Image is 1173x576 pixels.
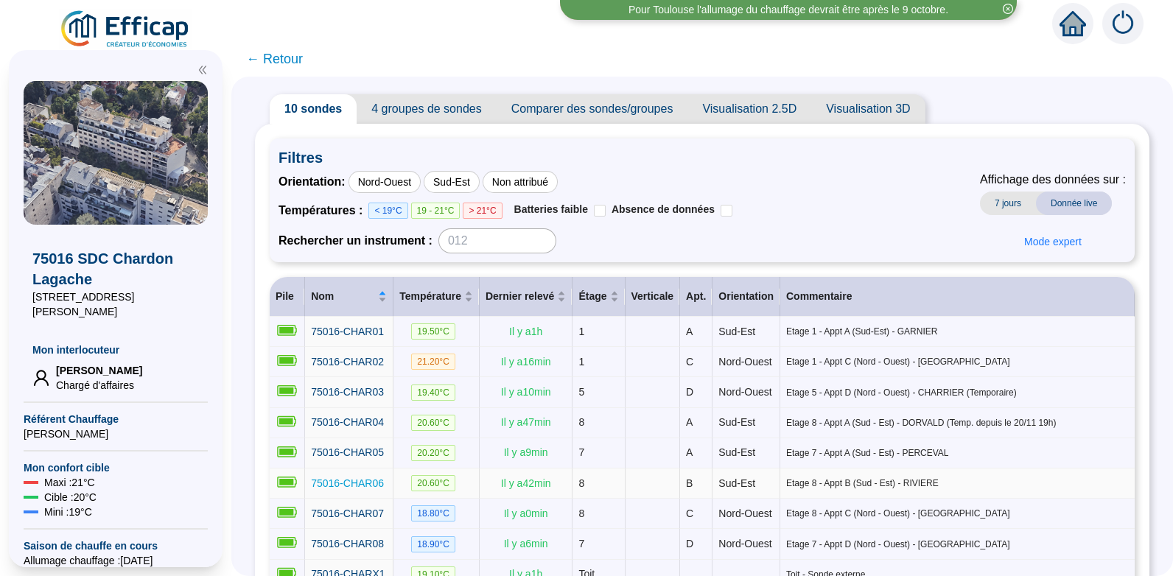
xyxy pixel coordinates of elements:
[514,203,588,215] span: Batteries faible
[578,507,584,519] span: 8
[712,277,780,317] th: Orientation
[311,415,384,430] a: 75016-CHAR04
[497,94,688,124] span: Comparer des sondes/groupes
[311,354,384,370] a: 75016-CHAR02
[1012,230,1093,253] button: Mode expert
[1060,10,1086,37] span: home
[1102,3,1144,44] img: alerts
[24,426,208,441] span: [PERSON_NAME]
[357,94,496,124] span: 4 groupes de sondes
[786,538,1129,550] span: Etage 7 - Appt D (Nord - Ouest) - [GEOGRAPHIC_DATA]
[349,171,421,193] div: Nord-Ouest
[24,460,208,475] span: Mon confort cible
[578,386,584,398] span: 5
[780,277,1135,317] th: Commentaire
[24,553,208,568] span: Allumage chauffage : [DATE]
[399,289,461,304] span: Température
[504,507,548,519] span: Il y a 0 min
[718,507,771,519] span: Nord-Ouest
[786,387,1129,398] span: Etage 5 - Appt D (Nord - Ouest) - CHARRIER (Temporaire)
[438,228,556,253] input: 012
[786,417,1129,429] span: Etage 8 - Appt A (Sud - Est) - DORVALD (Temp. depuis le 20/11 19h)
[59,9,192,50] img: efficap energie logo
[578,446,584,458] span: 7
[718,446,755,458] span: Sud-Est
[1036,192,1112,215] span: Donnée live
[786,356,1129,368] span: Etage 1 - Appt C (Nord - Ouest) - [GEOGRAPHIC_DATA]
[980,192,1036,215] span: 7 jours
[32,343,199,357] span: Mon interlocuteur
[686,477,693,489] span: B
[311,476,384,491] a: 75016-CHAR06
[786,507,1129,519] span: Etage 8 - Appt C (Nord - Ouest) - [GEOGRAPHIC_DATA]
[411,203,461,219] span: 19 - 21°C
[612,203,715,215] span: Absence de données
[686,326,693,337] span: A
[718,356,771,368] span: Nord-Ouest
[24,538,208,553] span: Saison de chauffe en cours
[311,538,384,549] span: 75016-CHAR08
[786,477,1129,489] span: Etage 8 - Appt B (Sud - Est) - RIVIERE
[424,171,480,193] div: Sud-Est
[626,277,681,317] th: Verticale
[578,289,606,304] span: Étage
[1003,4,1013,14] span: close-circle
[311,289,375,304] span: Nom
[463,203,502,219] span: > 21°C
[811,94,925,124] span: Visualisation 3D
[311,326,384,337] span: 75016-CHAR01
[501,416,551,428] span: Il y a 47 min
[311,445,384,460] a: 75016-CHAR05
[578,477,584,489] span: 8
[578,538,584,549] span: 7
[980,171,1126,189] span: Affichage des données sur :
[279,202,368,219] span: Températures :
[501,356,551,368] span: Il y a 16 min
[718,416,755,428] span: Sud-Est
[504,538,548,549] span: Il y a 6 min
[411,323,455,340] span: 19.50 °C
[44,490,97,505] span: Cible : 20 °C
[246,49,303,69] span: ← Retour
[501,386,551,398] span: Il y a 10 min
[483,171,558,193] div: Non attribué
[411,475,455,491] span: 20.60 °C
[305,277,393,317] th: Nom
[276,290,294,302] span: Pile
[44,475,95,490] span: Maxi : 21 °C
[573,277,625,317] th: Étage
[509,326,542,337] span: Il y a 1 h
[32,248,199,289] span: 75016 SDC Chardon Lagache
[686,386,693,398] span: D
[311,324,384,340] a: 75016-CHAR01
[686,507,693,519] span: C
[486,289,554,304] span: Dernier relevé
[1024,234,1082,250] span: Mode expert
[501,477,551,489] span: Il y a 42 min
[680,277,712,317] th: Apt.
[718,538,771,549] span: Nord-Ouest
[578,356,584,368] span: 1
[311,384,384,400] a: 75016-CHAR03
[32,369,50,387] span: user
[24,412,208,426] span: Référent Chauffage
[411,384,455,401] span: 19.40 °C
[686,356,693,368] span: C
[686,416,693,428] span: A
[718,326,755,337] span: Sud-Est
[578,326,584,337] span: 1
[686,446,693,458] span: A
[686,538,693,549] span: D
[56,378,142,393] span: Chargé d'affaires
[270,94,357,124] span: 10 sondes
[311,446,384,458] span: 75016-CHAR05
[311,507,384,519] span: 75016-CHAR07
[197,65,208,75] span: double-left
[279,147,1126,168] span: Filtres
[279,232,433,250] span: Rechercher un instrument :
[311,386,384,398] span: 75016-CHAR03
[718,386,771,398] span: Nord-Ouest
[411,354,455,370] span: 21.20 °C
[393,277,480,317] th: Température
[311,506,384,521] a: 75016-CHAR07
